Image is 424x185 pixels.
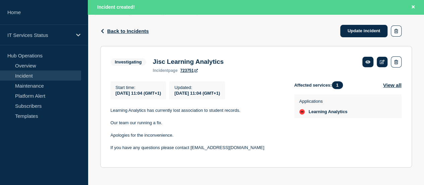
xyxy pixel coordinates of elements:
p: page [153,68,178,73]
span: incident [153,68,168,73]
p: Learning Analytics has currently lost association to student records. [111,107,284,113]
div: [DATE] 11:04 (GMT+1) [174,90,220,96]
span: [DATE] 11:04 (GMT+1) [116,91,161,96]
p: Apologies for the inconvenience. [111,132,284,138]
button: Back to Incidents [100,28,149,34]
p: IT Services Status [7,32,72,38]
span: Back to Incidents [107,28,149,34]
div: down [299,109,305,114]
p: If you have any questions please contact [EMAIL_ADDRESS][DOMAIN_NAME] [111,145,284,151]
span: Affected services: [294,81,346,89]
h3: Jisc Learning Analytics [153,58,224,65]
a: Update incident [340,25,388,37]
p: Applications [299,99,348,104]
span: 1 [332,81,343,89]
button: View all [383,81,402,89]
p: Our team our running a fix. [111,120,284,126]
p: Start time : [116,85,161,90]
span: Investigating [111,58,146,66]
p: Updated : [174,85,220,90]
a: 723751 [180,68,198,73]
span: Learning Analytics [309,109,348,114]
span: Incident created! [97,4,135,10]
button: Close banner [409,3,417,11]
